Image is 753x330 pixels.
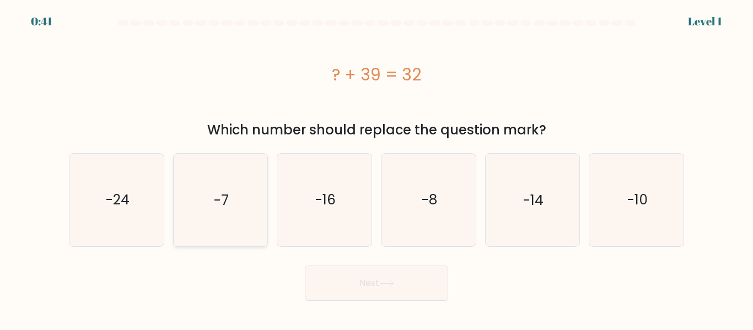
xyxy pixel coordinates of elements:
div: 0:41 [31,13,52,30]
div: Which number should replace the question mark? [76,120,677,140]
text: -7 [214,190,229,209]
text: -14 [523,190,544,209]
div: ? + 39 = 32 [69,62,684,87]
text: -16 [315,190,336,209]
div: Level 1 [688,13,722,30]
text: -24 [105,190,129,209]
text: -10 [627,190,648,209]
button: Next [305,266,448,301]
text: -8 [422,190,437,209]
